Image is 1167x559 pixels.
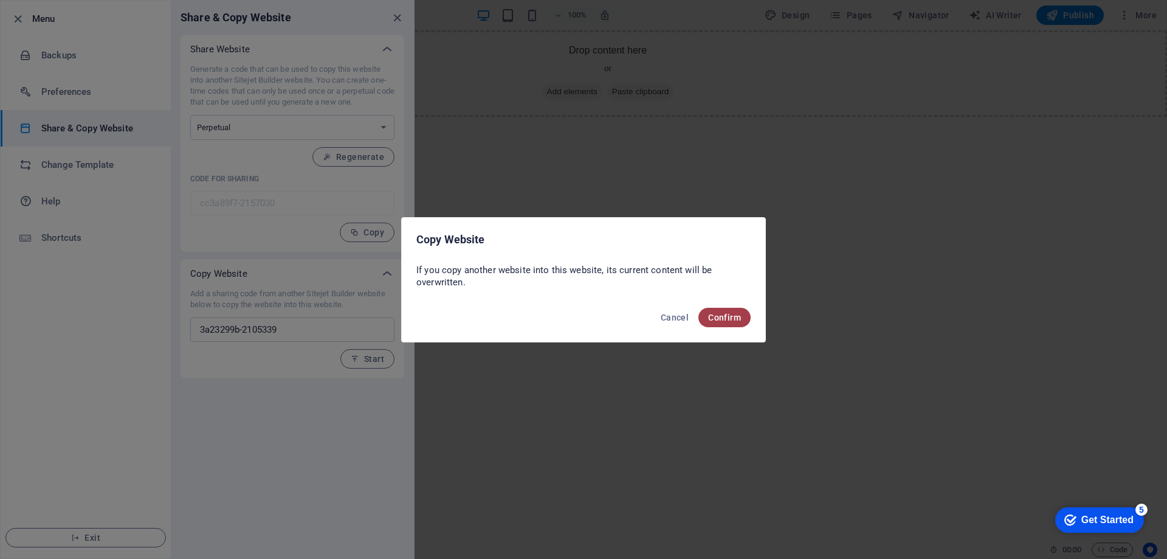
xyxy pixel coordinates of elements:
[708,313,741,322] span: Confirm
[416,264,751,288] p: If you copy another website into this website, its current content will be overwritten.
[698,308,751,327] button: Confirm
[494,53,554,70] span: Add elements
[661,313,689,322] span: Cancel
[90,2,102,15] div: 5
[36,13,88,24] div: Get Started
[10,6,98,32] div: Get Started 5 items remaining, 0% complete
[656,308,694,327] button: Cancel
[416,232,751,247] h2: Copy Website
[559,53,625,70] span: Paste clipboard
